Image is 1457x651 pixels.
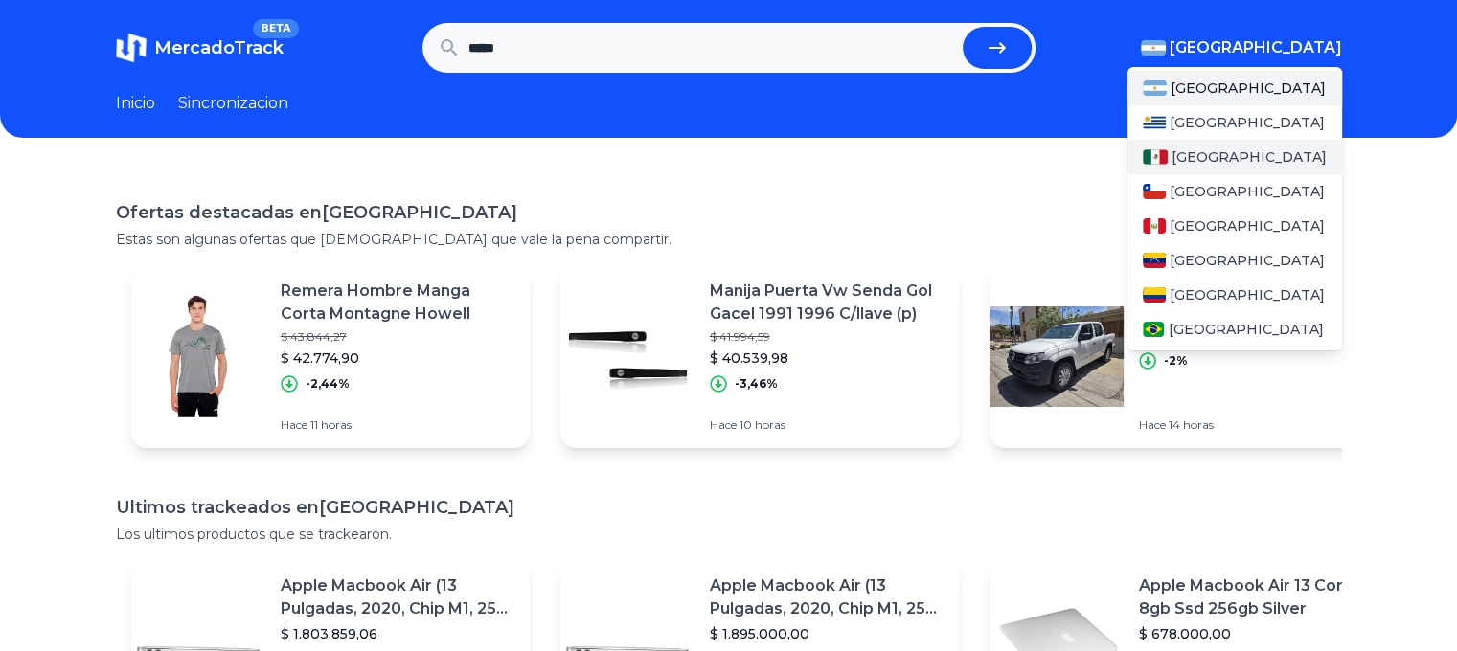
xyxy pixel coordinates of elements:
[1172,147,1327,167] span: [GEOGRAPHIC_DATA]
[131,264,530,448] a: Featured imageRemera Hombre Manga Corta Montagne Howell$ 43.844,27$ 42.774,90-2,44%Hace 11 horas
[1164,353,1188,369] p: -2%
[1170,182,1325,201] span: [GEOGRAPHIC_DATA]
[990,264,1388,448] a: Featured imageVolkswagen$ 25.000.000,00$ 24.500.000,00-2%Hace 14 horas
[1143,80,1168,96] img: Argentina
[116,92,155,115] a: Inicio
[1139,624,1373,643] p: $ 678.000,00
[1143,287,1166,303] img: Colombia
[1127,105,1342,140] a: Uruguay[GEOGRAPHIC_DATA]
[306,376,350,392] p: -2,44%
[710,329,944,345] p: $ 41.994,59
[1127,243,1342,278] a: Venezuela[GEOGRAPHIC_DATA]
[116,230,1342,249] p: Estas son algunas ofertas que [DEMOGRAPHIC_DATA] que vale la pena compartir.
[1139,417,1252,433] p: Hace 14 horas
[178,92,288,115] a: Sincronizacion
[1127,312,1342,347] a: Brasil[GEOGRAPHIC_DATA]
[1171,79,1326,98] span: [GEOGRAPHIC_DATA]
[710,624,944,643] p: $ 1.895.000,00
[1170,251,1325,270] span: [GEOGRAPHIC_DATA]
[116,199,1342,226] h1: Ofertas destacadas en [GEOGRAPHIC_DATA]
[281,348,514,368] p: $ 42.774,90
[1141,36,1342,59] button: [GEOGRAPHIC_DATA]
[1170,113,1325,132] span: [GEOGRAPHIC_DATA]
[1170,36,1342,59] span: [GEOGRAPHIC_DATA]
[1143,253,1166,268] img: Venezuela
[281,574,514,620] p: Apple Macbook Air (13 Pulgadas, 2020, Chip M1, 256 Gb De Ssd, 8 Gb De Ram) - Plata
[1143,115,1166,130] img: Uruguay
[1127,140,1342,174] a: Mexico[GEOGRAPHIC_DATA]
[281,417,514,433] p: Hace 11 horas
[116,525,1342,544] p: Los ultimos productos que se trackearon.
[116,494,1342,521] h1: Ultimos trackeados en [GEOGRAPHIC_DATA]
[1143,218,1166,234] img: Peru
[281,624,514,643] p: $ 1.803.859,06
[1143,149,1168,165] img: Mexico
[281,280,514,325] p: Remera Hombre Manga Corta Montagne Howell
[1170,216,1325,236] span: [GEOGRAPHIC_DATA]
[1143,322,1165,337] img: Brasil
[1127,174,1342,209] a: Chile[GEOGRAPHIC_DATA]
[735,376,778,392] p: -3,46%
[710,574,944,620] p: Apple Macbook Air (13 Pulgadas, 2020, Chip M1, 256 Gb De Ssd, 8 Gb De Ram) - Plata
[560,289,694,423] img: Featured image
[1168,320,1323,339] span: [GEOGRAPHIC_DATA]
[1127,209,1342,243] a: Peru[GEOGRAPHIC_DATA]
[1170,285,1325,304] span: [GEOGRAPHIC_DATA]
[710,348,944,368] p: $ 40.539,98
[1141,40,1166,56] img: Argentina
[990,289,1124,423] img: Featured image
[1143,184,1166,199] img: Chile
[131,289,265,423] img: Featured image
[1127,71,1342,105] a: Argentina[GEOGRAPHIC_DATA]
[560,264,959,448] a: Featured imageManija Puerta Vw Senda Gol Gacel 1991 1996 C/llave (p)$ 41.994,59$ 40.539,98-3,46%H...
[710,417,944,433] p: Hace 10 horas
[710,280,944,325] p: Manija Puerta Vw Senda Gol Gacel 1991 1996 C/llave (p)
[1139,574,1373,620] p: Apple Macbook Air 13 Core I5 8gb Ssd 256gb Silver
[281,329,514,345] p: $ 43.844,27
[154,37,284,58] span: MercadoTrack
[1127,278,1342,312] a: Colombia[GEOGRAPHIC_DATA]
[253,19,298,38] span: BETA
[116,33,147,63] img: MercadoTrack
[116,33,284,63] a: MercadoTrackBETA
